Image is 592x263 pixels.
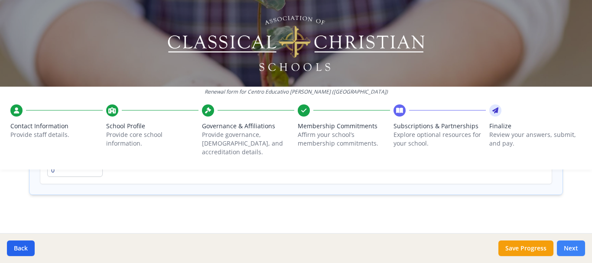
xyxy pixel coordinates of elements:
[298,122,390,130] span: Membership Commitments
[489,130,582,148] p: Review your answers, submit, and pay.
[202,122,294,130] span: Governance & Affiliations
[166,13,426,74] img: Logo
[106,122,198,130] span: School Profile
[202,130,294,156] p: Provide governance, [DEMOGRAPHIC_DATA], and accreditation details.
[10,130,103,139] p: Provide staff details.
[498,240,553,256] button: Save Progress
[394,130,486,148] p: Explore optional resources for your school.
[106,130,198,148] p: Provide core school information.
[10,122,103,130] span: Contact Information
[7,240,35,256] button: Back
[489,122,582,130] span: Finalize
[557,240,585,256] button: Next
[298,130,390,148] p: Affirm your school’s membership commitments.
[394,122,486,130] span: Subscriptions & Partnerships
